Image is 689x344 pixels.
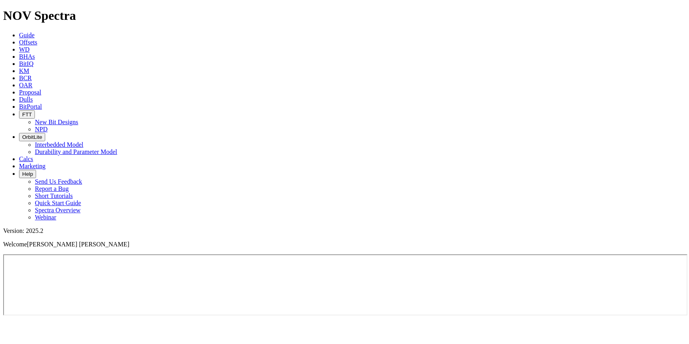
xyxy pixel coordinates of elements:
[19,170,36,178] button: Help
[19,110,35,119] button: FTT
[19,67,29,74] a: KM
[35,148,117,155] a: Durability and Parameter Model
[19,89,41,96] a: Proposal
[35,185,69,192] a: Report a Bug
[19,32,34,38] a: Guide
[3,241,686,248] p: Welcome
[19,156,33,162] a: Calcs
[35,214,56,221] a: Webinar
[19,103,42,110] a: BitPortal
[35,200,81,206] a: Quick Start Guide
[19,96,33,103] a: Dulls
[19,75,32,81] a: BCR
[27,241,129,248] span: [PERSON_NAME] [PERSON_NAME]
[19,46,30,53] a: WD
[19,163,46,169] a: Marketing
[35,126,48,133] a: NPD
[35,178,82,185] a: Send Us Feedback
[22,171,33,177] span: Help
[19,133,45,141] button: OrbitLite
[35,119,78,125] a: New Bit Designs
[3,8,686,23] h1: NOV Spectra
[35,141,83,148] a: Interbedded Model
[19,53,35,60] a: BHAs
[22,111,32,117] span: FTT
[19,60,33,67] a: BitIQ
[35,192,73,199] a: Short Tutorials
[3,227,686,234] div: Version: 2025.2
[19,82,33,88] a: OAR
[35,207,80,213] a: Spectra Overview
[19,39,37,46] a: Offsets
[22,134,42,140] span: OrbitLite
